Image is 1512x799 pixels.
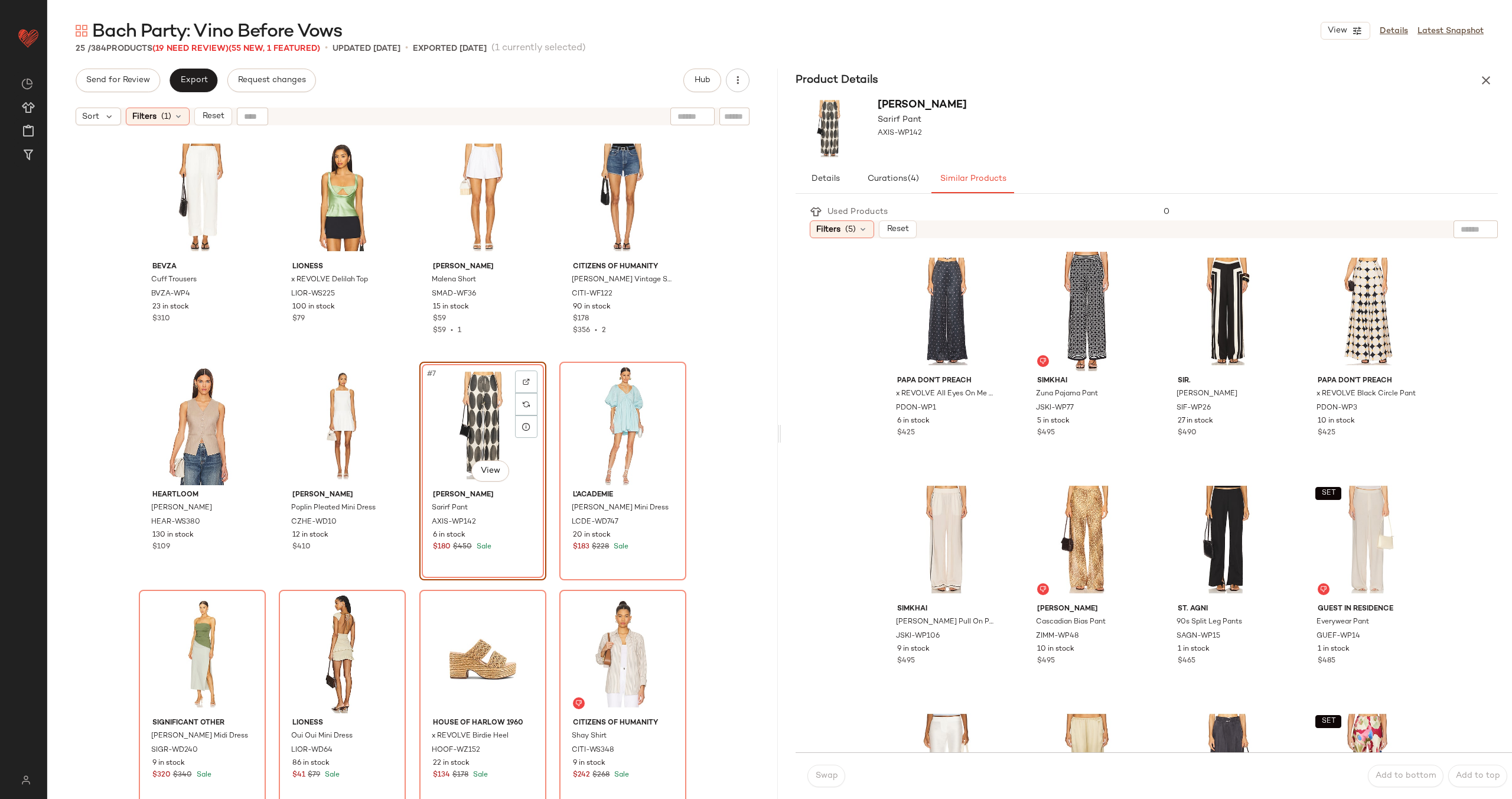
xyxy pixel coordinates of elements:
[563,594,682,713] img: CITI-WS348_V1.jpg
[573,758,605,769] span: 9 in stock
[1168,480,1287,599] img: SAGN-WP15_V1.jpg
[1318,656,1335,667] span: $485
[896,631,940,642] span: JSKI-WP106
[563,366,682,485] img: LCDE-WD747_V1.jpg
[1036,617,1106,628] span: Cascadian Bias Pant
[173,770,192,781] span: $340
[292,770,305,781] span: $41
[152,718,252,729] span: Significant Other
[1028,252,1146,371] img: JSKI-WP77_V1.jpg
[1327,26,1347,35] span: View
[91,44,106,53] span: 384
[1320,586,1327,593] img: svg%3e
[897,656,915,667] span: $495
[433,314,446,324] span: $59
[1317,403,1357,414] span: PDON-WP3
[480,466,500,476] span: View
[333,43,400,55] p: updated [DATE]
[1315,715,1341,728] button: SET
[694,76,711,85] span: Hub
[292,262,392,272] span: LIONESS
[1321,717,1336,726] span: SET
[897,376,997,386] span: Papa Don't Preach
[781,72,892,89] h3: Product Details
[151,731,248,742] span: [PERSON_NAME] Midi Dress
[1318,428,1335,439] span: $425
[433,262,533,272] span: [PERSON_NAME]
[878,99,967,111] span: [PERSON_NAME]
[1037,644,1074,655] span: 10 in stock
[152,542,170,553] span: $109
[458,327,461,334] span: 1
[432,745,480,756] span: HOOF-WZ152
[291,503,376,514] span: Poplin Pleated Mini Dress
[1317,617,1369,628] span: Everywear Pant
[572,503,669,514] span: [PERSON_NAME] Mini Dress
[76,25,87,37] img: svg%3e
[1178,604,1278,615] span: St. Agni
[563,138,682,257] img: CITI-WF122_V1.jpg
[170,69,217,92] button: Export
[867,174,920,184] span: Curations
[291,745,333,756] span: LIOR-WD64
[1321,489,1336,498] span: SET
[227,69,316,92] button: Request changes
[897,604,997,615] span: SIMKHAI
[1315,487,1341,500] button: SET
[152,314,170,324] span: $310
[423,366,542,485] img: AXIS-WP142_V1.jpg
[1037,428,1055,439] span: $495
[1036,389,1098,399] span: Zuna Pajama Pant
[292,718,392,729] span: LIONESS
[796,97,863,160] img: AXIS-WP142_V1.jpg
[573,530,611,541] span: 20 in stock
[592,542,609,553] span: $228
[322,771,340,779] span: Sale
[471,460,509,482] button: View
[292,302,335,313] span: 100 in stock
[1317,389,1416,399] span: x REVOLVE Black Circle Pant
[432,731,509,742] span: x REVOLVE Birdie Heel
[433,327,446,334] span: $59
[152,262,252,272] span: Bevza
[291,517,337,528] span: CZHE-WD10
[433,770,450,781] span: $134
[592,770,610,781] span: $268
[143,594,262,713] img: SIGR-WD240_V1.jpg
[573,490,673,501] span: L'Academie
[573,327,590,334] span: $356
[573,314,589,324] span: $178
[1308,480,1427,599] img: GUEF-WP14_V1.jpg
[816,223,840,236] span: Filters
[1380,25,1408,37] a: Details
[152,530,194,541] span: 130 in stock
[21,78,33,90] img: svg%3e
[572,745,614,756] span: CITI-WS348
[1168,252,1287,371] img: SIF-WP26_V1.jpg
[1178,376,1278,386] span: SIR.
[573,262,673,272] span: Citizens of Humanity
[1178,416,1213,427] span: 27 in stock
[151,503,212,514] span: [PERSON_NAME]
[292,490,392,501] span: [PERSON_NAME]
[1318,604,1417,615] span: Guest In Residence
[151,517,200,528] span: HEAR-WS380
[14,775,37,785] img: svg%3e
[590,327,602,334] span: •
[471,771,488,779] span: Sale
[194,771,211,779] span: Sale
[433,718,533,729] span: House of Harlow 1960
[1036,403,1074,414] span: JSKI-WP77
[291,289,335,300] span: LIOR-WS225
[1028,480,1146,599] img: ZIMM-WP48_V1.jpg
[423,138,542,257] img: SMAD-WF36_V1.jpg
[152,44,229,53] span: (19 Need Review)
[1039,358,1047,365] img: svg%3e
[602,327,606,334] span: 2
[1036,631,1079,642] span: ZIMM-WP48
[896,403,936,414] span: PDON-WP1
[152,302,189,313] span: 23 in stock
[1178,656,1195,667] span: $465
[161,111,171,123] span: (1)
[237,76,306,85] span: Request changes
